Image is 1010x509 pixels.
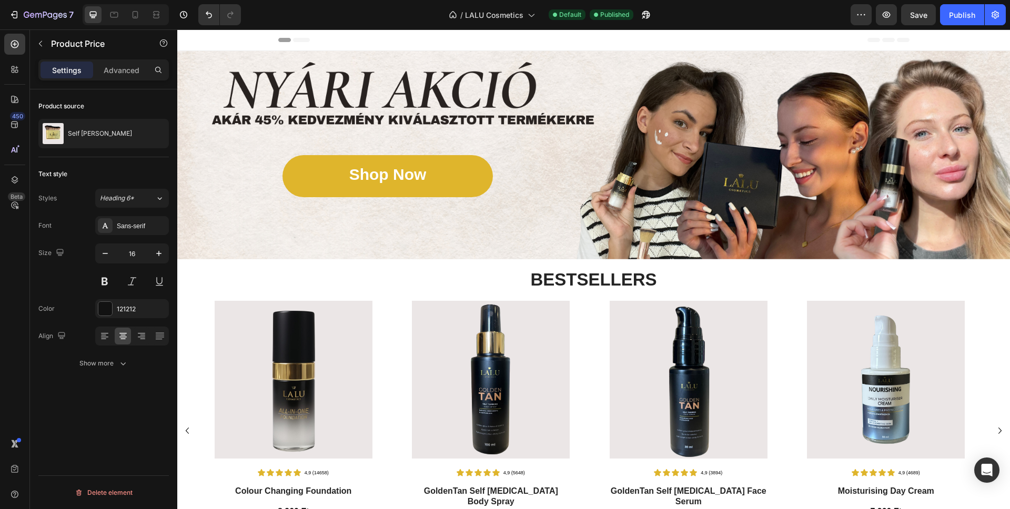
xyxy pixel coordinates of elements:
[127,441,151,446] span: 4,9 (14658)
[4,4,78,25] button: 7
[721,441,743,446] span: 4,9 (4689)
[38,304,55,313] div: Color
[52,65,82,76] p: Settings
[630,271,787,429] img: gempages_564217969182245650-40e9755d-adaa-4f49-8981-8acc79d47b4c.png
[901,4,936,25] button: Save
[559,10,581,19] span: Default
[326,441,348,446] span: 4,9 (5648)
[523,441,545,446] span: 4,9 (3894)
[51,37,140,50] p: Product Price
[630,455,787,469] a: Moisturising Day Cream
[37,476,195,489] div: 8.900 Ft
[68,130,132,137] p: Self [PERSON_NAME]
[38,221,52,230] div: Font
[235,455,392,480] h1: GoldenTan Self [MEDICAL_DATA] Body Spray
[460,9,463,21] span: /
[8,192,25,201] div: Beta
[974,457,999,483] div: Open Intercom Messenger
[38,329,68,343] div: Align
[38,246,66,260] div: Size
[37,271,195,429] img: gempages_564217969182245650-464f5253-49ee-4786-b9ca-24ca9b6eab22.png
[465,9,523,21] span: LALU Cosmetics
[95,189,169,208] button: Heading 6*
[949,9,975,21] div: Publish
[38,484,169,501] button: Delete element
[79,358,128,369] div: Show more
[38,101,84,111] div: Product source
[235,271,392,429] img: gempages_564217969182245650-16f0358a-dc3e-42b1-a036-182802019eda.png
[235,455,392,480] a: GoldenTan Self Tanning Body Spray
[940,4,984,25] button: Publish
[104,65,139,76] p: Advanced
[910,11,927,19] span: Save
[117,304,166,314] div: 121212
[432,455,590,480] h1: GoldenTan Self [MEDICAL_DATA] Face Serum
[38,169,67,179] div: Text style
[432,455,590,480] a: GoldenTan Self Tanning Face Serum
[69,8,74,21] p: 7
[117,221,166,231] div: Sans-serif
[198,4,241,25] div: Undo/Redo
[2,393,18,410] button: Carousel Back Arrow
[432,271,590,429] img: gempages_564217969182245650-414e9b7e-d215-45fc-ba2f-a96b51f9ef7e.png
[75,486,133,499] div: Delete element
[600,10,629,19] span: Published
[38,194,57,203] div: Styles
[43,123,64,144] img: product feature img
[353,240,479,260] a: BESTSELLERS
[177,29,1010,509] iframe: Design area
[100,194,134,203] span: Heading 6*
[37,455,195,469] a: Colour Changing Foundation
[38,354,169,373] button: Show more
[630,476,787,489] div: 7.900 Ft
[814,393,831,410] button: Carousel Next Arrow
[10,112,25,120] div: 450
